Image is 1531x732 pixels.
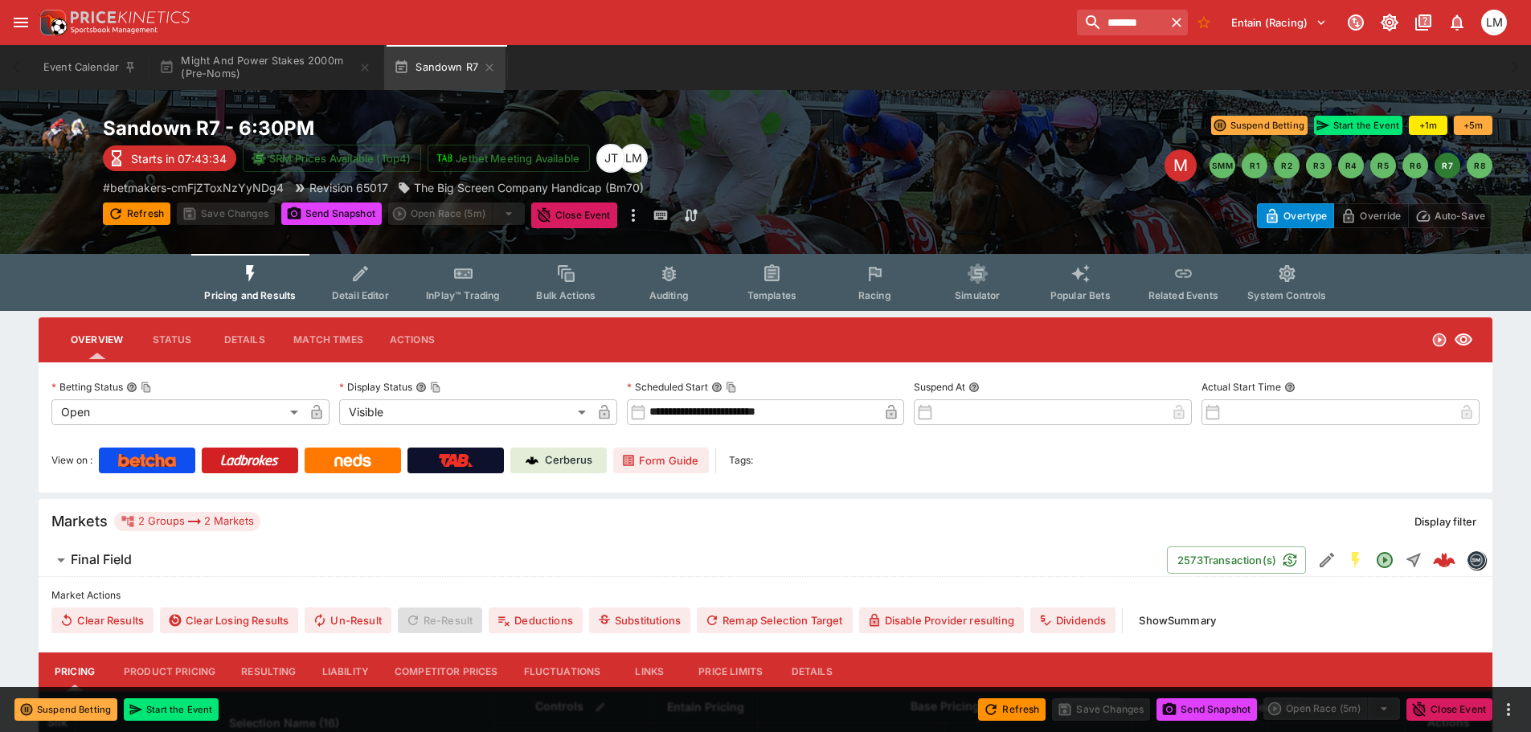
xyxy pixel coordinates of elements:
[955,289,1000,301] span: Simulator
[220,454,279,467] img: Ladbrokes
[1443,8,1472,37] button: Notifications
[1156,698,1257,721] button: Send Snapshot
[35,6,68,39] img: PriceKinetics Logo
[398,179,644,196] div: The Big Screen Company Handicap (Bm70)
[376,321,448,359] button: Actions
[430,382,441,393] button: Copy To Clipboard
[1499,700,1518,719] button: more
[34,45,146,90] button: Event Calendar
[149,45,381,90] button: Might And Power Stakes 2000m (Pre-Noms)
[1222,10,1337,35] button: Select Tenant
[141,382,152,393] button: Copy To Clipboard
[71,11,190,23] img: PriceKinetics
[126,382,137,393] button: Betting StatusCopy To Clipboard
[1431,332,1447,348] svg: Open
[124,698,219,721] button: Start the Event
[131,150,227,167] p: Starts in 07:43:34
[1399,546,1428,575] button: Straight
[1481,10,1507,35] div: Luigi Mollo
[1408,203,1492,228] button: Auto-Save
[51,512,108,530] h5: Markets
[858,289,891,301] span: Racing
[1360,207,1401,224] p: Override
[1306,153,1332,178] button: R3
[1030,607,1116,633] button: Dividends
[1129,607,1226,633] button: ShowSummary
[339,380,412,394] p: Display Status
[613,448,709,473] a: Form Guide
[136,321,208,359] button: Status
[39,116,90,167] img: horse_racing.png
[439,454,473,467] img: TabNZ
[305,607,391,633] span: Un-Result
[1370,546,1399,575] button: Open
[1312,546,1341,575] button: Edit Detail
[1406,698,1492,721] button: Close Event
[859,607,1024,633] button: Disable Provider resulting
[1210,153,1235,178] button: SMM
[726,382,737,393] button: Copy To Clipboard
[545,452,592,468] p: Cerberus
[71,27,158,34] img: Sportsbook Management
[384,45,506,90] button: Sandown R7
[711,382,723,393] button: Scheduled StartCopy To Clipboard
[103,202,170,225] button: Refresh
[1428,544,1460,576] a: afacde39-2c04-4a21-9ea7-088378d1948a
[510,448,607,473] a: Cerberus
[1433,549,1455,571] img: logo-cerberus--red.svg
[1370,153,1396,178] button: R5
[191,254,1339,311] div: Event type filters
[121,512,254,531] div: 2 Groups 2 Markets
[978,698,1046,721] button: Refresh
[1476,5,1512,40] button: Luigi Mollo
[243,145,421,172] button: SRM Prices Available (Top4)
[436,150,452,166] img: jetbet-logo.svg
[526,454,538,467] img: Cerberus
[624,202,643,228] button: more
[489,607,583,633] button: Deductions
[398,607,482,633] span: Re-Result
[1210,153,1492,178] nav: pagination navigation
[426,289,500,301] span: InPlay™ Trading
[1165,149,1197,182] div: Edit Meeting
[596,144,625,173] div: Josh Tanner
[51,399,304,425] div: Open
[39,652,111,691] button: Pricing
[58,321,136,359] button: Overview
[14,698,117,721] button: Suspend Betting
[382,652,511,691] button: Competitor Prices
[1468,551,1485,569] img: betmakers
[281,202,382,225] button: Send Snapshot
[776,652,848,691] button: Details
[627,380,708,394] p: Scheduled Start
[1435,153,1460,178] button: R7
[309,652,382,691] button: Liability
[589,607,690,633] button: Substitutions
[51,448,92,473] label: View on :
[697,607,853,633] button: Remap Selection Target
[968,382,980,393] button: Suspend At
[536,289,596,301] span: Bulk Actions
[228,652,309,691] button: Resulting
[686,652,776,691] button: Price Limits
[428,145,590,172] button: Jetbet Meeting Available
[414,179,644,196] p: The Big Screen Company Handicap (Bm70)
[1077,10,1165,35] input: search
[1333,203,1408,228] button: Override
[204,289,296,301] span: Pricing and Results
[118,454,176,467] img: Betcha
[613,652,686,691] button: Links
[1467,550,1486,570] div: betmakers
[1433,549,1455,571] div: afacde39-2c04-4a21-9ea7-088378d1948a
[619,144,648,173] div: Luigi Mollo
[1263,697,1400,720] div: split button
[1191,10,1217,35] button: No Bookmarks
[1338,153,1364,178] button: R4
[1409,8,1438,37] button: Documentation
[1454,330,1473,350] svg: Visible
[1274,153,1300,178] button: R2
[388,202,525,225] div: split button
[1375,550,1394,570] svg: Open
[1257,203,1334,228] button: Overtype
[332,289,389,301] span: Detail Editor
